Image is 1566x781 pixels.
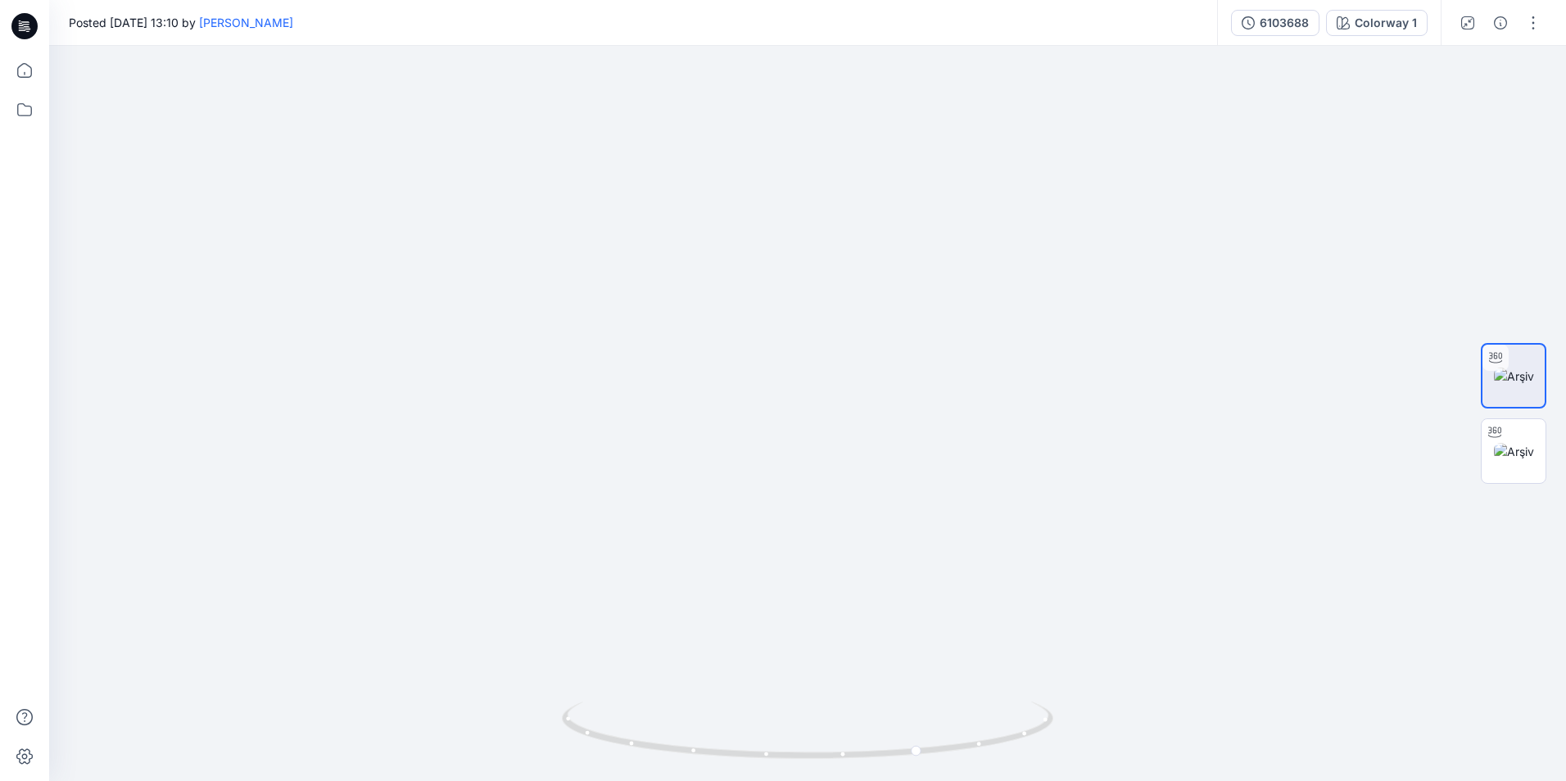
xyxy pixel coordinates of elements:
[1231,10,1319,36] button: 6103688
[1355,14,1417,32] div: Colorway 1
[1494,368,1534,385] img: Arşiv
[199,16,293,29] a: [PERSON_NAME]
[1487,10,1514,36] button: Details
[1260,14,1309,32] div: 6103688
[1326,10,1428,36] button: Colorway 1
[69,14,293,31] span: Posted [DATE] 13:10 by
[1494,443,1534,460] img: Arşiv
